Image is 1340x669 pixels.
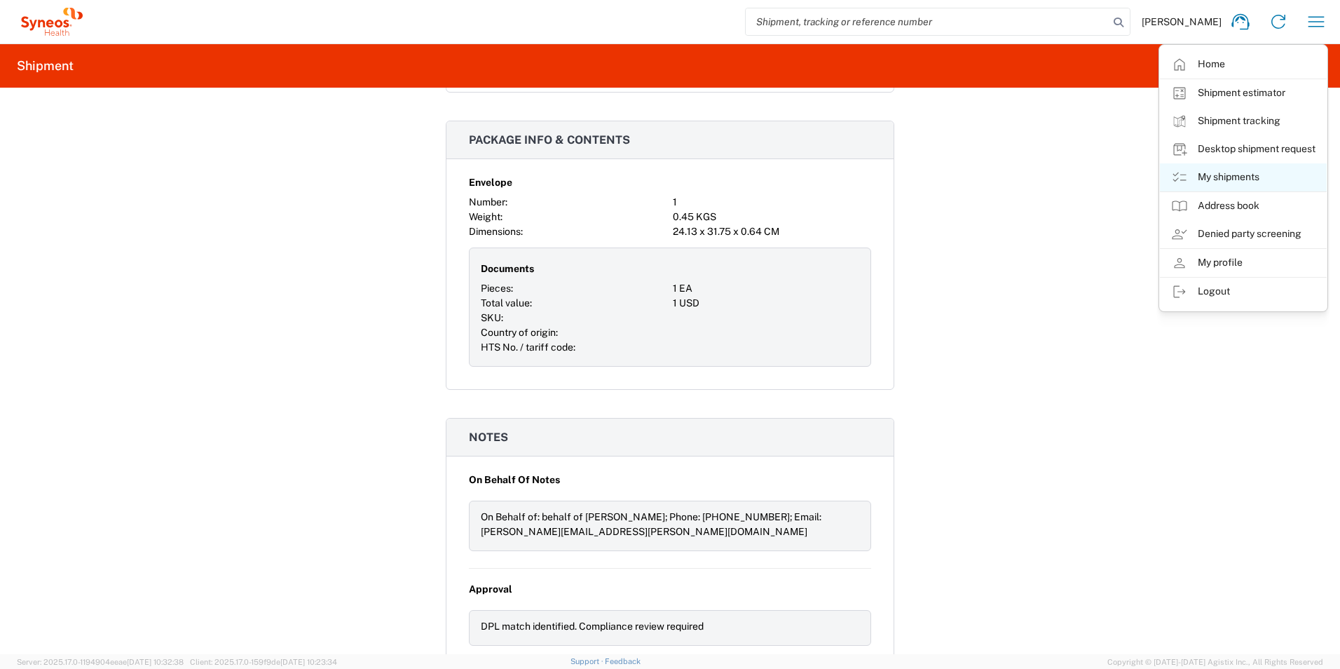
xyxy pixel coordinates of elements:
span: Copyright © [DATE]-[DATE] Agistix Inc., All Rights Reserved [1107,656,1323,668]
a: Denied party screening [1160,220,1327,248]
span: Country of origin: [481,327,558,338]
div: 1 EA [673,281,859,296]
span: Notes [469,431,508,444]
span: Package info & contents [469,133,630,147]
a: Support [570,657,606,665]
div: DPL match identified. Compliance review required [481,619,859,634]
span: [DATE] 10:23:34 [280,658,337,666]
span: Pieces: [481,283,513,294]
span: [PERSON_NAME] [1142,15,1222,28]
div: 0.45 KGS [673,210,871,224]
input: Shipment, tracking or reference number [746,8,1109,35]
span: Client: 2025.17.0-159f9de [190,658,337,666]
div: 1 [673,195,871,210]
a: Shipment estimator [1160,79,1327,107]
a: Home [1160,50,1327,79]
div: 24.13 x 31.75 x 0.64 CM [673,224,871,239]
div: On Behalf of: behalf of [PERSON_NAME]; Phone: [PHONE_NUMBER]; Email: [PERSON_NAME][EMAIL_ADDRESS]... [481,510,859,539]
span: Number: [469,196,507,208]
span: Approval [469,582,512,597]
div: 1 USD [673,296,859,311]
a: My profile [1160,249,1327,277]
a: Desktop shipment request [1160,135,1327,163]
span: SKU: [481,312,503,323]
span: Total value: [481,297,532,309]
span: Envelope [469,175,512,190]
span: Documents [481,262,534,276]
a: Shipment tracking [1160,107,1327,135]
span: On Behalf Of Notes [469,473,560,487]
span: HTS No. / tariff code: [481,342,575,353]
span: Server: 2025.17.0-1194904eeae [17,658,184,666]
a: Feedback [605,657,641,665]
a: Logout [1160,278,1327,306]
span: Dimensions: [469,226,523,237]
a: My shipments [1160,163,1327,191]
span: Weight: [469,211,502,222]
span: [DATE] 10:32:38 [127,658,184,666]
h2: Shipment [17,58,74,74]
a: Address book [1160,192,1327,220]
